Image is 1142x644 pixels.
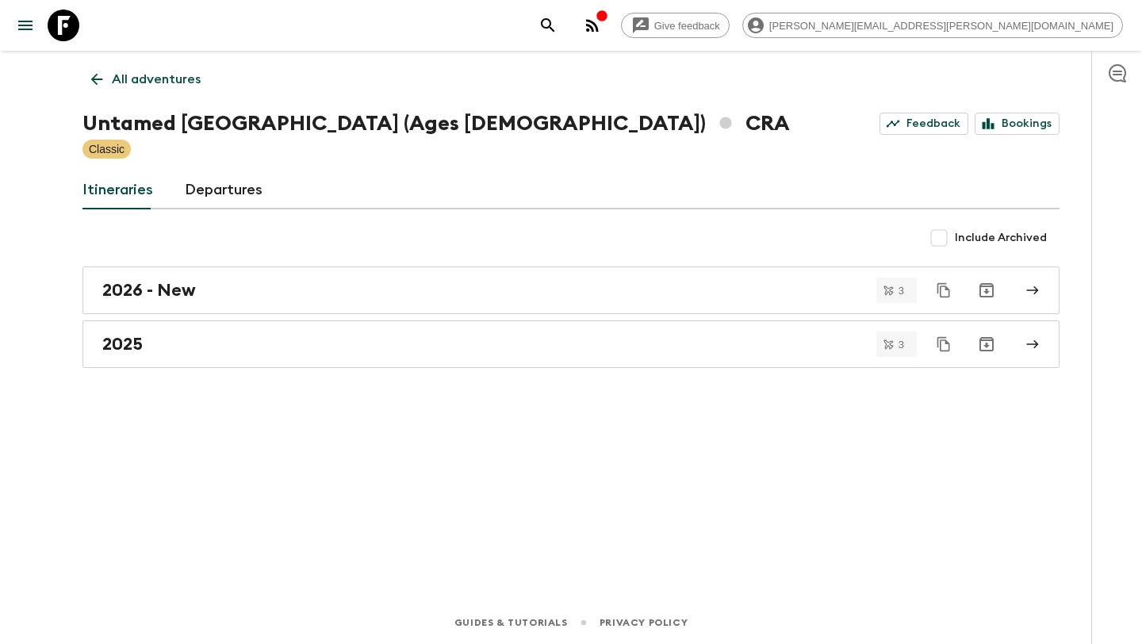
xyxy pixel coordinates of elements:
div: [PERSON_NAME][EMAIL_ADDRESS][PERSON_NAME][DOMAIN_NAME] [742,13,1123,38]
a: Give feedback [621,13,730,38]
a: Guides & Tutorials [454,614,568,631]
a: Feedback [879,113,968,135]
a: 2026 - New [82,266,1060,314]
a: Departures [185,171,263,209]
a: All adventures [82,63,209,95]
button: Archive [971,328,1002,360]
span: 3 [889,339,914,350]
span: Give feedback [646,20,729,32]
a: Itineraries [82,171,153,209]
h1: Untamed [GEOGRAPHIC_DATA] (Ages [DEMOGRAPHIC_DATA]) CRA [82,108,790,140]
p: Classic [89,141,125,157]
span: 3 [889,286,914,296]
a: Privacy Policy [600,614,688,631]
p: All adventures [112,70,201,89]
a: Bookings [975,113,1060,135]
button: Duplicate [929,276,958,305]
span: [PERSON_NAME][EMAIL_ADDRESS][PERSON_NAME][DOMAIN_NAME] [761,20,1122,32]
a: 2025 [82,320,1060,368]
h2: 2026 - New [102,280,196,301]
span: Include Archived [955,230,1047,246]
button: menu [10,10,41,41]
h2: 2025 [102,334,143,355]
button: Archive [971,274,1002,306]
button: Duplicate [929,330,958,358]
button: search adventures [532,10,564,41]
